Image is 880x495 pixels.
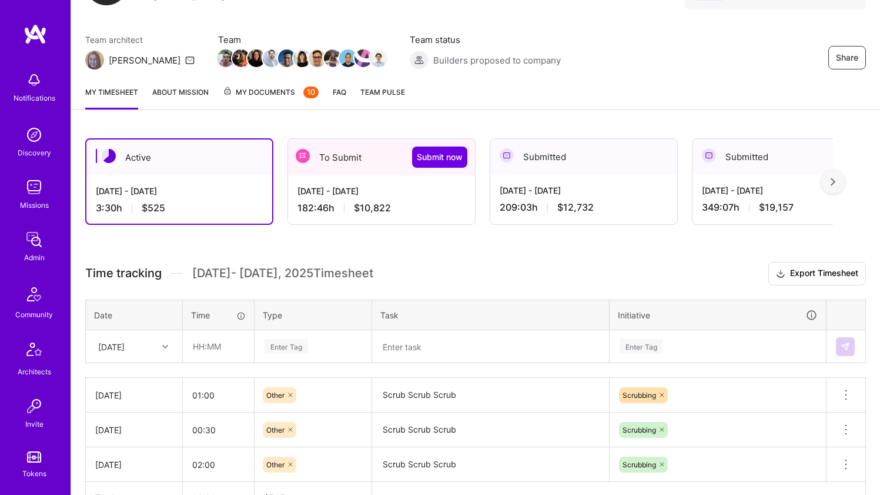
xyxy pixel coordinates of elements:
span: Scrubbing [623,426,656,434]
div: 349:07 h [702,201,870,214]
div: Tokens [22,467,46,480]
img: Invite [22,394,46,418]
div: Notifications [14,92,55,104]
textarea: Scrub Scrub Scrub [373,414,608,446]
input: HH:MM [183,331,253,362]
span: [DATE] - [DATE] , 2025 Timesheet [192,266,373,281]
button: Submit now [412,147,467,168]
th: Type [255,300,372,330]
span: Builders proposed to company [433,54,561,67]
img: logo [24,24,47,45]
div: Active [86,139,272,175]
div: 209:03 h [500,201,668,214]
img: Architects [20,337,48,366]
textarea: Scrub Scrub Scrub [373,379,608,411]
textarea: Scrub Scrub Scrub [373,449,608,481]
span: $12,732 [557,201,594,214]
div: Submitted [692,139,879,175]
div: Enter Tag [265,337,308,356]
div: Architects [18,366,51,378]
span: $19,157 [759,201,794,214]
span: Other [266,426,285,434]
span: Scrubbing [623,391,656,400]
img: Team Member Avatar [278,49,296,67]
span: Other [266,460,285,469]
span: Share [836,52,858,64]
span: Submit now [417,151,463,163]
input: HH:MM [183,449,254,480]
i: icon Download [776,268,785,280]
a: Team Member Avatar [371,48,386,68]
div: [DATE] [95,459,173,471]
span: Team [218,34,386,46]
span: My Documents [223,86,319,99]
a: Team Member Avatar [310,48,325,68]
div: Enter Tag [620,337,663,356]
img: bell [22,68,46,92]
a: Team Member Avatar [340,48,356,68]
img: admin teamwork [22,228,46,251]
a: FAQ [333,86,346,109]
div: 10 [303,87,319,98]
img: Team Member Avatar [370,49,387,67]
a: Team Member Avatar [325,48,340,68]
span: Other [266,391,285,400]
div: Discovery [18,147,51,159]
img: right [831,178,835,186]
a: Team Member Avatar [264,48,279,68]
div: Community [15,308,53,321]
span: Team architect [85,34,195,46]
div: Submitted [490,139,677,175]
img: Team Member Avatar [324,49,342,67]
button: Share [828,46,866,69]
img: Team Member Avatar [354,49,372,67]
img: Team Member Avatar [263,49,280,67]
div: [DATE] - [DATE] [500,184,668,197]
img: discovery [22,123,46,147]
a: Team Member Avatar [279,48,295,68]
img: Community [20,280,48,308]
th: Task [372,300,610,330]
img: Submitted [702,148,716,162]
a: My Documents10 [223,86,319,109]
span: Team Pulse [360,88,405,97]
img: Team Architect [85,51,104,69]
a: My timesheet [85,86,138,109]
span: Time tracking [85,266,162,281]
div: [DATE] [98,340,125,353]
div: Admin [24,251,45,264]
img: Team Member Avatar [217,49,235,67]
a: Team Member Avatar [233,48,249,68]
img: Builders proposed to company [410,51,429,69]
span: $10,822 [354,202,391,214]
th: Date [86,300,183,330]
img: Team Member Avatar [247,49,265,67]
a: Team Member Avatar [249,48,264,68]
div: Time [191,309,246,321]
input: HH:MM [183,414,254,446]
div: [DATE] [95,389,173,401]
div: To Submit [288,139,475,175]
img: tokens [27,451,41,463]
div: 182:46 h [297,202,466,214]
img: Team Member Avatar [339,49,357,67]
div: Invite [25,418,44,430]
img: Team Member Avatar [232,49,250,67]
div: [DATE] [95,424,173,436]
button: Export Timesheet [768,262,866,285]
div: Initiative [618,308,818,322]
input: HH:MM [183,380,254,411]
span: Scrubbing [623,460,656,469]
div: 3:30 h [96,202,263,214]
div: Missions [20,199,49,211]
div: [DATE] - [DATE] [297,185,466,197]
img: To Submit [296,149,310,163]
span: Team status [410,34,561,46]
img: Team Member Avatar [309,49,326,67]
a: About Mission [152,86,209,109]
div: [PERSON_NAME] [109,54,180,67]
a: Team Pulse [360,86,405,109]
span: $525 [142,202,165,214]
a: Team Member Avatar [218,48,233,68]
img: Team Member Avatar [293,49,311,67]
